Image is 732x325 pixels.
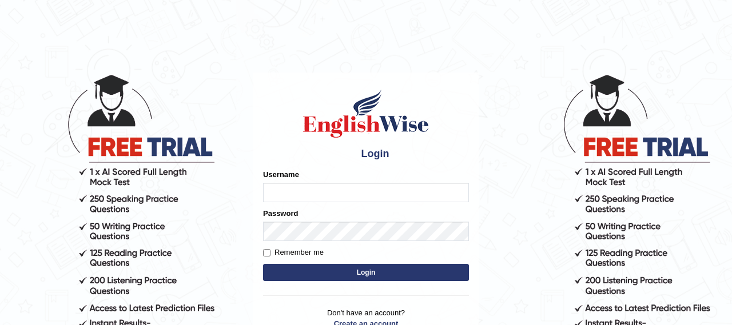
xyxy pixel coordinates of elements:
[263,249,270,256] input: Remember me
[301,88,431,139] img: Logo of English Wise sign in for intelligent practice with AI
[263,145,469,163] h4: Login
[263,169,299,180] label: Username
[263,247,324,258] label: Remember me
[263,208,298,219] label: Password
[263,264,469,281] button: Login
